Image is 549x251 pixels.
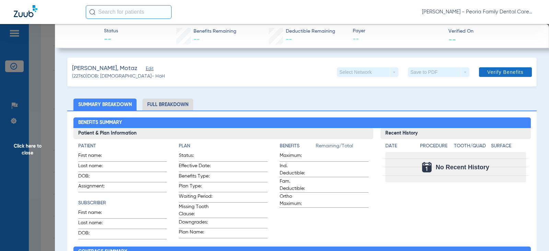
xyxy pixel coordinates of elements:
img: Zuub Logo [14,5,37,17]
h4: Plan [179,142,268,150]
span: -- [448,36,456,43]
li: Full Breakdown [142,99,193,111]
span: Plan Name: [179,229,212,238]
span: -- [104,35,118,45]
span: Payer [353,27,442,35]
h2: Benefits Summary [73,117,531,128]
h4: Subscriber [78,199,167,207]
h4: Benefits [280,142,316,150]
h4: Tooth/Quad [454,142,489,150]
span: DOB: [78,230,112,239]
span: First name: [78,209,112,218]
span: Verify Benefits [487,69,524,75]
span: Maximum: [280,152,313,161]
h4: Surface [491,142,526,150]
h3: Patient & Plan Information [73,128,374,139]
span: -- [353,35,442,44]
span: Effective Date: [179,162,212,172]
span: (22760) DOB: [DEMOGRAPHIC_DATA] - HoH [72,73,165,80]
span: Verified On [448,28,538,35]
span: -- [194,36,200,43]
span: [PERSON_NAME], Motaz [72,64,137,73]
span: Benefits Type: [179,173,212,182]
img: Calendar [422,162,432,172]
span: First name: [78,152,112,161]
span: Last name: [78,162,112,172]
span: [PERSON_NAME] - Peoria Family Dental Care [422,9,535,15]
span: Downgrades: [179,219,212,228]
span: Remaining/Total [316,142,369,152]
app-breakdown-title: Date [385,142,414,152]
span: Last name: [78,219,112,229]
button: Verify Benefits [479,67,532,77]
span: Benefits Remaining [194,28,236,35]
h4: Patient [78,142,167,150]
span: Waiting Period: [179,193,212,202]
h3: Recent History [381,128,530,139]
span: Ind. Deductible: [280,162,313,177]
span: Fam. Deductible: [280,178,313,192]
span: Status: [179,152,212,161]
app-breakdown-title: Surface [491,142,526,152]
span: No Recent History [436,164,489,171]
span: Plan Type: [179,183,212,192]
app-breakdown-title: Benefits [280,142,316,152]
h4: Procedure [420,142,451,150]
span: Missing Tooth Clause: [179,203,212,218]
input: Search for patients [86,5,172,19]
app-breakdown-title: Procedure [420,142,451,152]
h4: Date [385,142,414,150]
span: Deductible Remaining [286,28,335,35]
span: Status [104,27,118,35]
span: Ortho Maximum: [280,193,313,207]
span: -- [286,36,292,43]
app-breakdown-title: Tooth/Quad [454,142,489,152]
span: DOB: [78,173,112,182]
span: Assignment: [78,183,112,192]
span: Edit [146,66,152,73]
img: Search Icon [89,9,95,15]
li: Summary Breakdown [73,99,137,111]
